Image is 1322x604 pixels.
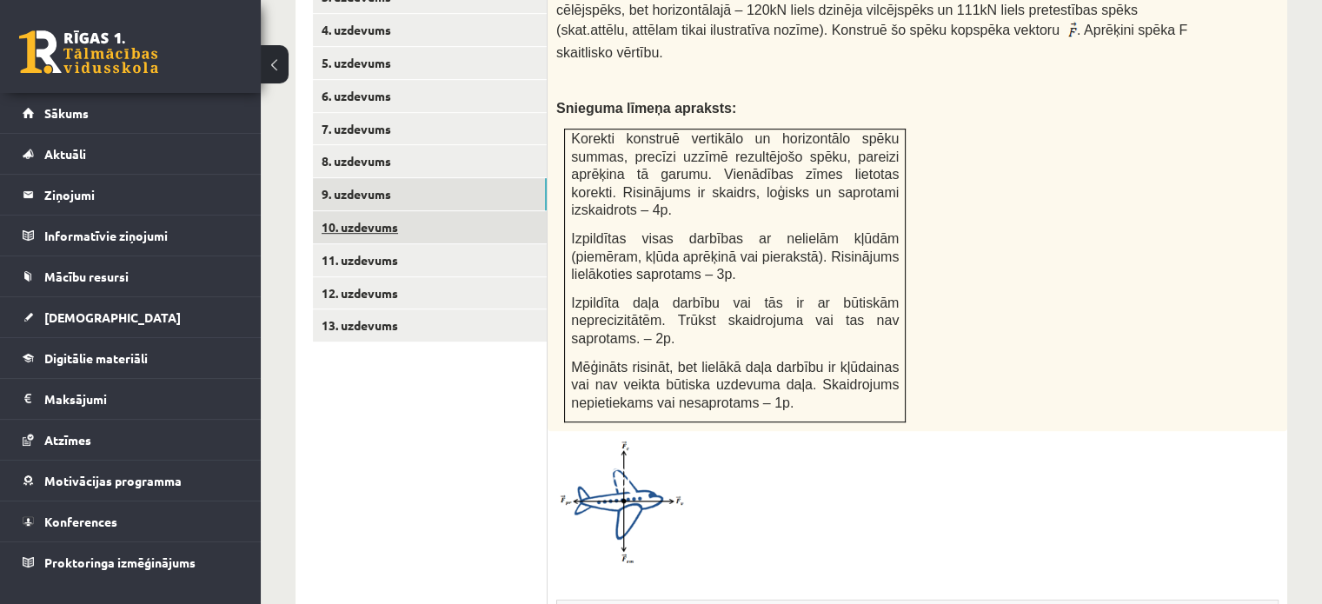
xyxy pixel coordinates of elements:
a: Atzīmes [23,420,239,460]
a: Informatīvie ziņojumi [23,216,239,256]
img: 2wECAwECAwECAwECAwECAwECAwECAwECAwECAwECAwECAwU7ICCOEjKeopOMkxG8wRCh6UqXdK6PEAwXIoqCIGrZjMEFQyQRP... [1065,21,1077,42]
a: 13. uzdevums [313,309,547,342]
span: Sākums [44,105,89,121]
span: . Aprēķini spēka F skaitlisko vērtību. [556,23,1187,60]
a: Aktuāli [23,134,239,174]
span: Aktuāli [44,146,86,162]
a: Proktoringa izmēģinājums [23,542,239,582]
a: 10. uzdevums [313,211,547,243]
body: Bagātinātā teksta redaktors, wiswyg-editor-user-answer-47433915705340 [17,17,703,36]
span: Korekti konstruē vertikālo un horizontālo spēku summas, precīzi uzzīmē rezultējošo spēku, pareizi... [571,131,899,217]
a: Sākums [23,93,239,133]
a: Maksājumi [23,379,239,419]
span: Mēģināts risināt, bet lielākā daļa darbību ir kļūdainas vai nav veikta būtiska uzdevuma daļa. Ska... [571,360,899,410]
a: 6. uzdevums [313,80,547,112]
a: Rīgas 1. Tālmācības vidusskola [19,30,158,74]
span: Konferences [44,514,117,529]
a: 11. uzdevums [313,244,547,276]
legend: Ziņojumi [44,175,239,215]
a: 12. uzdevums [313,277,547,309]
a: 4. uzdevums [313,14,547,46]
a: 8. uzdevums [313,145,547,177]
span: Digitālie materiāli [44,350,148,366]
a: Motivācijas programma [23,461,239,501]
span: Snieguma līmeņa apraksts: [556,101,736,116]
a: [DEMOGRAPHIC_DATA] [23,297,239,337]
legend: Informatīvie ziņojumi [44,216,239,256]
span: Motivācijas programma [44,473,182,488]
a: 9. uzdevums [313,178,547,210]
legend: Maksājumi [44,379,239,419]
span: Izpildītas visas darbības ar nelielām kļūdām (piemēram, kļūda aprēķinā vai pierakstā). Risinājums... [571,231,899,282]
span: Izpildīta daļa darbību vai tās ir ar būtiskām neprecizitātēm. Trūkst skaidrojuma vai tas nav sapr... [571,295,899,346]
a: Digitālie materiāli [23,338,239,378]
span: Proktoringa izmēģinājums [44,554,196,570]
a: Mācību resursi [23,256,239,296]
a: Konferences [23,501,239,541]
span: Atzīmes [44,432,91,448]
a: Ziņojumi [23,175,239,215]
a: 5. uzdevums [313,47,547,79]
span: [DEMOGRAPHIC_DATA] [44,309,181,325]
img: 1.png [556,440,687,565]
span: Mācību resursi [44,269,129,284]
a: 7. uzdevums [313,113,547,145]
